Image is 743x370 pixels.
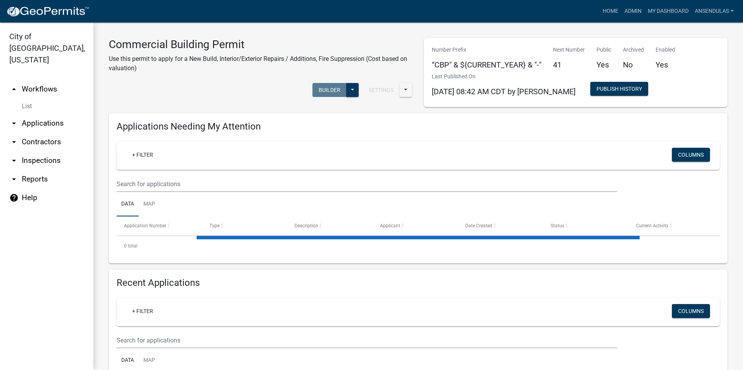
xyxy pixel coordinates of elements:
h5: 41 [553,60,585,69]
a: Admin [621,4,645,19]
h5: Yes [596,60,611,69]
p: Enabled [656,46,675,54]
i: arrow_drop_down [9,175,19,184]
button: Builder [312,83,347,97]
datatable-header-cell: Applicant [373,216,458,235]
button: Publish History [590,82,648,96]
a: ansendulas [692,4,737,19]
h5: “CBP" & ${CURRENT_YEAR} & "-" [432,60,541,69]
a: Home [600,4,621,19]
wm-modal-confirm: Workflow Publish History [590,86,648,93]
div: 0 total [117,236,720,256]
h4: Recent Applications [117,277,720,289]
span: Current Activity [636,223,668,228]
datatable-header-cell: Type [202,216,288,235]
span: [DATE] 08:42 AM CDT by [PERSON_NAME] [432,87,576,96]
a: Data [117,192,139,217]
i: arrow_drop_down [9,119,19,128]
a: + Filter [126,304,159,318]
p: Archived [623,46,644,54]
span: Applicant [380,223,400,228]
h5: No [623,60,644,69]
i: help [9,193,19,202]
button: Columns [672,148,710,162]
h3: Commercial Building Permit [109,38,412,51]
button: Settings [363,83,400,97]
p: Public [596,46,611,54]
datatable-header-cell: Application Number [117,216,202,235]
a: + Filter [126,148,159,162]
datatable-header-cell: Status [543,216,629,235]
p: Next Number [553,46,585,54]
span: Status [551,223,564,228]
p: Number Prefix [432,46,541,54]
input: Search for applications [117,332,617,348]
a: Map [139,192,160,217]
i: arrow_drop_down [9,137,19,147]
i: arrow_drop_up [9,85,19,94]
a: My Dashboard [645,4,692,19]
input: Search for applications [117,176,617,192]
datatable-header-cell: Description [287,216,373,235]
span: Description [295,223,318,228]
span: Application Number [124,223,166,228]
button: Columns [672,304,710,318]
datatable-header-cell: Date Created [458,216,543,235]
datatable-header-cell: Current Activity [628,216,714,235]
i: arrow_drop_down [9,156,19,165]
h5: Yes [656,60,675,69]
p: Last Published On [432,73,576,81]
p: Use this permit to apply for a New Build, Interior/Exterior Repairs / Additions, Fire Suppression... [109,54,412,73]
h4: Applications Needing My Attention [117,121,720,132]
span: Type [209,223,220,228]
span: Date Created [465,223,492,228]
